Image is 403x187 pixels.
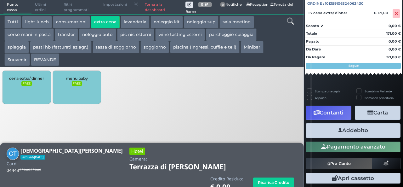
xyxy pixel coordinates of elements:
[306,106,351,120] button: Contanti
[389,47,401,51] strong: 0,00 €
[306,39,319,44] strong: Pagato
[365,89,392,93] label: Scontrino Parlante
[20,155,45,160] span: arrived-[DATE]
[60,0,100,15] span: Ritiri programmati
[155,28,205,41] button: wine tasting esterni
[389,39,401,44] strong: 0,00 €
[306,158,372,169] button: Pre-Conto
[66,76,88,81] span: menu baby
[150,16,183,28] button: noleggio kit
[201,2,203,7] b: 0
[55,28,78,41] button: transfer
[93,41,139,54] button: tassa di soggiorno
[315,89,340,93] label: Stampa una copia
[389,24,401,28] strong: 0,00 €
[306,47,321,51] strong: Da Dare
[3,0,32,15] span: Punto cassa
[20,147,123,154] b: [DEMOGRAPHIC_DATA][PERSON_NAME]
[210,177,243,181] h4: Credito Residuo:
[72,81,82,86] small: FREE
[4,16,21,28] button: Tutti
[4,28,54,41] button: corso mani in pasta
[4,53,30,66] button: Souvenir
[307,1,324,6] span: Ordine :
[220,2,226,8] span: 0
[22,16,52,28] button: light lunch
[91,16,120,28] button: extra cena
[21,81,31,86] small: FREE
[53,16,90,28] button: consumazioni
[365,96,394,100] label: Comanda prioritaria
[219,16,254,28] button: sala meeting
[121,16,150,28] button: lavanderia
[30,41,92,54] button: pasti hb (fatturati az agr.)
[386,31,401,36] strong: 171,00 €
[306,173,400,184] button: Apri cassetto
[325,1,364,6] span: 101359106324062430
[306,31,317,36] strong: Totale
[386,55,401,59] strong: 171,00 €
[7,161,18,166] h4: Card:
[100,0,130,9] span: Impostazioni
[31,0,60,15] span: Ultimi ordini
[129,148,145,155] h3: Hotel
[349,64,359,68] strong: Segue
[315,96,326,100] label: Asporto
[170,41,240,54] button: piscina (ingressi, cuffie e teli)
[141,0,185,15] a: Torna alla dashboard
[4,41,29,54] button: spiaggia
[373,11,391,15] div: € 171,00
[7,148,19,160] img: Christian Tedeschi
[306,142,400,152] button: Pagamento avanzato
[206,28,257,41] button: parcheggio spiaggia
[79,28,116,41] button: noleggio auto
[129,157,147,161] h4: Camera:
[129,163,243,171] h1: Terrazza di [PERSON_NAME]
[306,23,319,29] strong: Sconto
[184,16,219,28] button: noleggio sup
[306,55,325,59] strong: Da Pagare
[31,53,59,66] button: BEVANDE
[9,76,44,81] span: cena extra/ dinner
[306,123,400,137] button: Addebito
[140,41,169,54] button: soggiorno
[117,28,154,41] button: pic nic esterni
[241,41,264,54] button: Minibar
[308,11,347,15] span: 1 x cena extra/ dinner
[355,106,400,120] button: Carta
